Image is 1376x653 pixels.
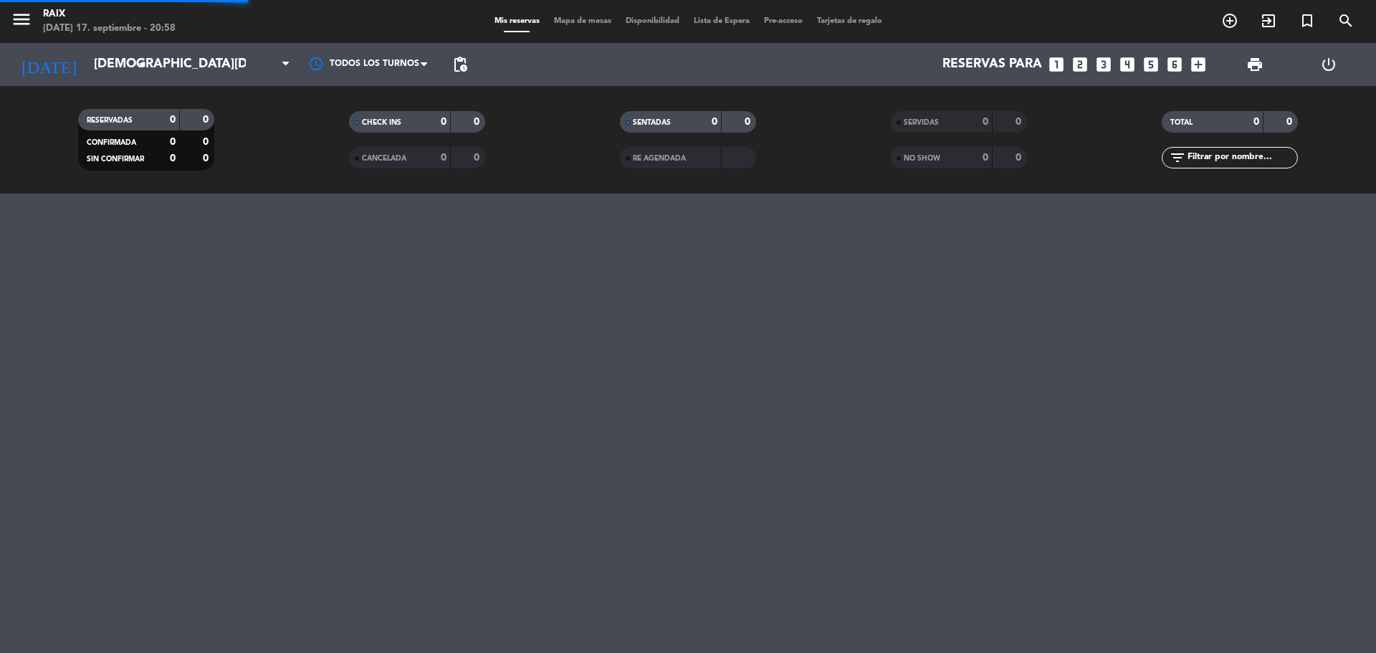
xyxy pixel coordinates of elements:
strong: 0 [712,117,717,127]
strong: 0 [441,117,446,127]
i: filter_list [1169,149,1186,166]
i: looks_one [1047,55,1066,74]
span: Pre-acceso [757,17,810,25]
span: pending_actions [451,56,469,73]
strong: 0 [474,117,482,127]
div: [DATE] 17. septiembre - 20:58 [43,22,176,36]
strong: 0 [983,117,988,127]
strong: 0 [1286,117,1295,127]
strong: 0 [983,153,988,163]
span: Mis reservas [487,17,547,25]
i: add_circle_outline [1221,12,1238,29]
span: Disponibilidad [618,17,687,25]
strong: 0 [170,137,176,147]
button: menu [11,9,32,35]
span: RE AGENDADA [633,155,686,162]
i: exit_to_app [1260,12,1277,29]
div: RAIX [43,7,176,22]
span: Tarjetas de regalo [810,17,889,25]
strong: 0 [474,153,482,163]
i: [DATE] [11,49,87,80]
span: TOTAL [1170,119,1193,126]
span: Reservas para [942,57,1042,72]
i: looks_3 [1094,55,1113,74]
strong: 0 [745,117,753,127]
i: arrow_drop_down [133,56,150,73]
strong: 0 [170,115,176,125]
strong: 0 [203,115,211,125]
input: Filtrar por nombre... [1186,150,1297,166]
i: looks_5 [1142,55,1160,74]
strong: 0 [1016,117,1024,127]
span: SIN CONFIRMAR [87,156,144,163]
span: CONFIRMADA [87,139,136,146]
span: Mapa de mesas [547,17,618,25]
span: RESERVADAS [87,117,133,124]
i: power_settings_new [1320,56,1337,73]
i: turned_in_not [1299,12,1316,29]
span: SERVIDAS [904,119,939,126]
strong: 0 [1016,153,1024,163]
span: Lista de Espera [687,17,757,25]
i: looks_4 [1118,55,1137,74]
span: print [1246,56,1263,73]
i: looks_6 [1165,55,1184,74]
i: menu [11,9,32,30]
strong: 0 [441,153,446,163]
span: SENTADAS [633,119,671,126]
strong: 0 [203,137,211,147]
span: CANCELADA [362,155,406,162]
strong: 0 [1253,117,1259,127]
i: add_box [1189,55,1208,74]
span: NO SHOW [904,155,940,162]
strong: 0 [203,153,211,163]
i: search [1337,12,1354,29]
span: CHECK INS [362,119,401,126]
strong: 0 [170,153,176,163]
i: looks_two [1071,55,1089,74]
div: LOG OUT [1291,43,1365,86]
